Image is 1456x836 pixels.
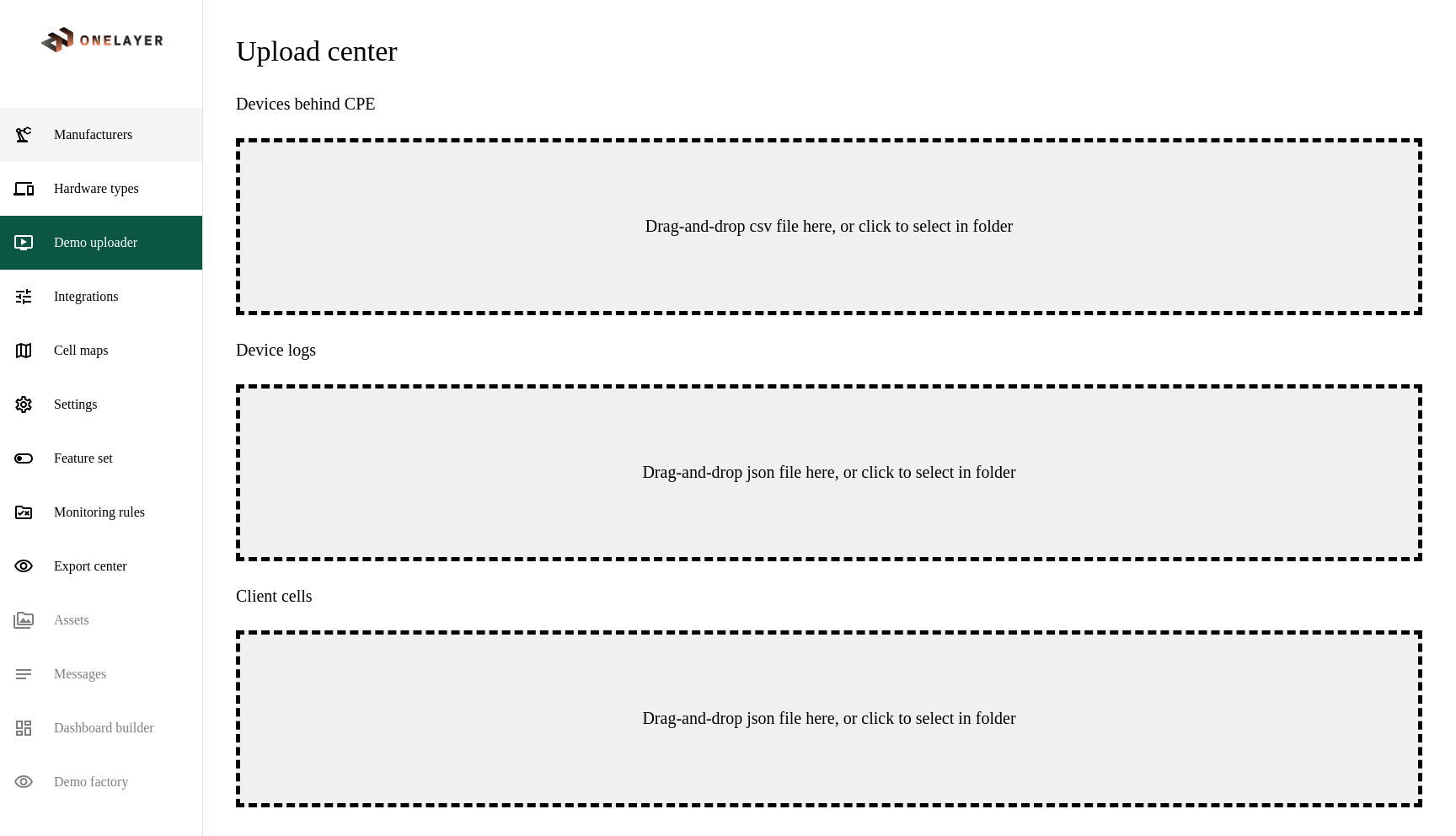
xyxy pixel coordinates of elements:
[54,610,89,630] p: Assets
[54,502,145,522] p: Monitoring rules
[54,125,132,145] p: Manufacturers
[54,233,137,253] p: Demo uploader
[54,664,106,684] p: Messages
[54,179,139,199] p: Hardware types
[236,336,316,363] h6: Device logs
[236,138,1422,315] label: Drag-and-drop csv file here, or click to select in folder
[236,34,1422,69] h4: Upload center
[54,340,108,361] p: Cell maps
[54,394,98,415] p: Settings
[236,582,313,609] h6: Client cells
[236,90,376,117] h6: Devices behind CPE
[54,448,113,469] p: Feature set
[54,287,118,307] p: Integrations
[236,384,1422,561] label: Drag-and-drop json file here, or click to select in folder
[54,556,127,576] p: Export center
[236,630,1422,807] label: Drag-and-drop json file here, or click to select in folder
[54,718,154,738] p: Dashboard builder
[54,772,128,792] p: Demo factory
